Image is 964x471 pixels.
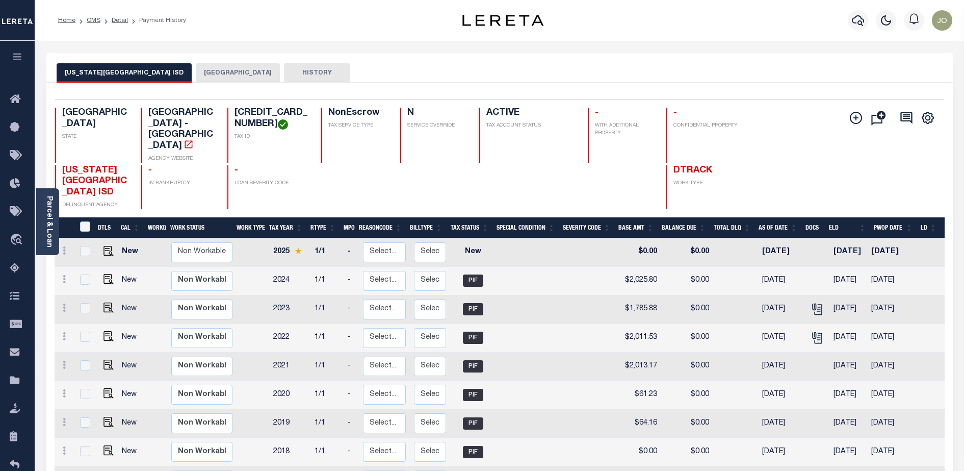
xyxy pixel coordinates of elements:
td: New [118,381,145,409]
th: Severity Code: activate to sort column ascending [559,217,614,238]
td: $0.00 [661,295,713,324]
td: [DATE] [829,295,868,324]
span: - [595,108,598,117]
td: [DATE] [758,324,804,353]
span: DTRACK [673,166,712,175]
td: New [118,238,145,267]
th: BillType: activate to sort column ascending [406,217,446,238]
td: 2023 [269,295,310,324]
th: Base Amt: activate to sort column ascending [614,217,658,238]
td: [DATE] [758,381,804,409]
td: $61.23 [618,381,661,409]
td: - [344,267,359,295]
button: HISTORY [284,63,350,83]
h4: [CREDIT_CARD_NUMBER] [235,108,309,130]
th: &nbsp; [74,217,94,238]
img: logo-dark.svg [462,15,544,26]
th: Work Status [166,217,232,238]
td: [DATE] [867,381,913,409]
td: - [344,295,359,324]
td: - [344,353,359,381]
span: PIF [463,417,483,430]
h4: N [407,108,467,119]
span: PIF [463,389,483,401]
td: 1/1 [310,267,344,295]
th: RType: activate to sort column ascending [306,217,340,238]
td: New [450,238,496,267]
td: 1/1 [310,324,344,353]
a: OMS [87,17,100,23]
td: [DATE] [758,438,804,466]
i: travel_explore [10,234,26,247]
td: - [344,409,359,438]
h4: [GEOGRAPHIC_DATA] - [GEOGRAPHIC_DATA] [148,108,215,152]
td: $0.00 [618,438,661,466]
td: - [344,238,359,267]
p: IN BANKRUPTCY [148,180,215,187]
td: 1/1 [310,409,344,438]
a: Home [58,17,75,23]
td: [DATE] [758,409,804,438]
td: 2022 [269,324,310,353]
p: DELINQUENT AGENCY [62,202,129,209]
td: $2,011.53 [618,324,661,353]
th: MPO [340,217,355,238]
td: [DATE] [829,409,868,438]
span: - [235,166,238,175]
td: 2021 [269,353,310,381]
button: [GEOGRAPHIC_DATA] [196,63,280,83]
td: [DATE] [867,267,913,295]
td: 2018 [269,438,310,466]
th: Tax Year: activate to sort column ascending [265,217,306,238]
td: [DATE] [758,267,804,295]
td: [DATE] [867,324,913,353]
th: LD: activate to sort column ascending [917,217,941,238]
th: Special Condition: activate to sort column ascending [492,217,559,238]
th: DTLS [94,217,117,238]
th: Docs [801,217,825,238]
li: Payment History [128,16,186,25]
td: [DATE] [758,295,804,324]
td: [DATE] [758,238,804,267]
td: [DATE] [829,267,868,295]
td: New [118,409,145,438]
td: 1/1 [310,295,344,324]
td: $0.00 [661,267,713,295]
td: [DATE] [829,381,868,409]
td: [DATE] [829,238,868,267]
span: - [148,166,152,175]
td: [DATE] [867,295,913,324]
p: TAX ACCOUNT STATUS [486,122,576,130]
td: 1/1 [310,381,344,409]
h4: [GEOGRAPHIC_DATA] [62,108,129,130]
p: WORK TYPE [673,180,740,187]
td: 2025 [269,238,310,267]
td: [DATE] [867,238,913,267]
td: $2,025.80 [618,267,661,295]
td: 2024 [269,267,310,295]
th: ReasonCode: activate to sort column ascending [355,217,406,238]
td: - [344,324,359,353]
h4: NonEscrow [328,108,388,119]
td: 1/1 [310,438,344,466]
td: New [118,267,145,295]
span: - [673,108,677,117]
p: CONFIDENTIAL PROPERTY [673,122,740,130]
td: [DATE] [829,324,868,353]
td: 2019 [269,409,310,438]
th: Work Type [232,217,265,238]
th: As of Date: activate to sort column ascending [754,217,801,238]
th: CAL: activate to sort column ascending [117,217,144,238]
h4: ACTIVE [486,108,576,119]
td: [DATE] [829,353,868,381]
th: PWOP Date: activate to sort column ascending [870,217,917,238]
td: $1,785.88 [618,295,661,324]
p: SERVICE OVERRIDE [407,122,467,130]
td: $64.16 [618,409,661,438]
a: Parcel & Loan [45,196,53,247]
td: 1/1 [310,353,344,381]
span: PIF [463,303,483,315]
td: New [118,324,145,353]
a: Detail [112,17,128,23]
img: svg+xml;base64,PHN2ZyB4bWxucz0iaHR0cDovL3d3dy53My5vcmcvMjAwMC9zdmciIHBvaW50ZXItZXZlbnRzPSJub25lIi... [932,10,952,31]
